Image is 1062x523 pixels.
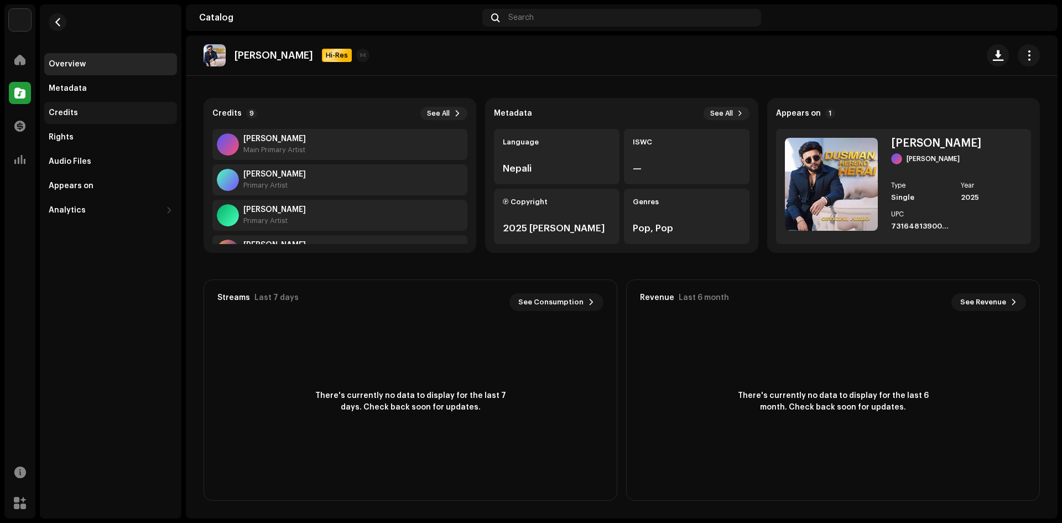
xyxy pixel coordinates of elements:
strong: Ananda Karki [243,241,306,250]
div: Catalog [199,13,478,22]
div: ISWC [633,138,741,147]
span: Search [508,13,534,22]
div: Main Primary Artist [243,146,306,154]
div: — [633,162,741,175]
div: Ⓟ Copyright [503,198,611,206]
re-m-nav-dropdown: Analytics [44,199,177,221]
div: 7316481390046 [891,222,952,231]
strong: Samikshya Adhikari [243,205,306,214]
div: Revenue [640,293,674,302]
div: 2025 [961,193,1022,202]
span: See Consumption [518,291,584,313]
re-m-nav-item: Appears on [44,175,177,197]
re-m-nav-item: Audio Files [44,151,177,173]
div: 2025 [PERSON_NAME] [503,222,611,235]
div: Year [961,182,1022,189]
div: Rights [49,133,74,142]
div: Metadata [49,84,87,93]
div: Last 7 days [254,293,299,302]
div: Primary Artist [243,181,306,190]
img: 691c4418-5f33-45b3-9b69-c3e5b06d7e14 [785,138,878,231]
strong: Eleena Chauhan [243,170,306,179]
re-m-nav-item: Overview [44,53,177,75]
div: Genres [633,198,741,206]
div: Dusman Hereko Herai [891,138,1022,149]
div: [PERSON_NAME] [907,154,960,163]
span: There's currently no data to display for the last 7 days. Check back soon for updates. [311,390,510,413]
p: [PERSON_NAME] [235,50,313,61]
button: See Consumption [509,293,603,311]
div: UPC [891,211,952,218]
div: Single [891,193,952,202]
div: Overview [49,60,86,69]
strong: Durgesh Thapa [243,134,306,143]
div: Nepali [503,162,611,175]
div: Credits [49,108,78,117]
span: There's currently no data to display for the last 6 month. Check back soon for updates. [733,390,933,413]
div: Appears on [49,182,93,190]
div: Language [503,138,611,147]
re-m-nav-item: Rights [44,126,177,148]
div: Primary Artist [243,216,306,225]
span: See Revenue [960,291,1006,313]
img: bc4c4277-71b2-49c5-abdf-ca4e9d31f9c1 [9,9,31,31]
re-m-nav-item: Credits [44,102,177,124]
div: Audio Files [49,157,91,166]
img: baa0fcba-b6b4-4a92-9e40-63268be0edde [1027,9,1044,27]
div: Last 6 month [679,293,729,302]
div: Type [891,182,952,189]
button: See Revenue [951,293,1026,311]
re-m-nav-item: Metadata [44,77,177,100]
span: Hi-Res [323,51,351,60]
div: Pop, Pop [633,222,741,235]
img: 691c4418-5f33-45b3-9b69-c3e5b06d7e14 [204,44,226,66]
div: Analytics [49,206,86,215]
div: Streams [217,293,250,302]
